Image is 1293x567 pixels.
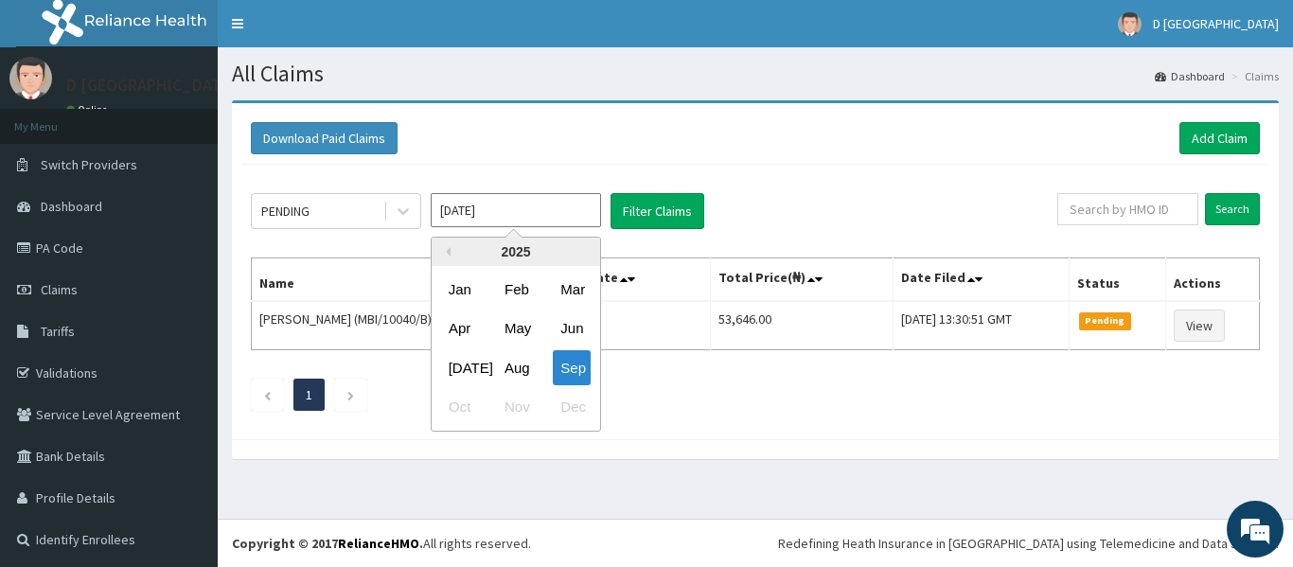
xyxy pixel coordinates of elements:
th: Status [1070,258,1166,302]
td: [PERSON_NAME] (MBI/10040/B) [252,301,513,350]
a: Dashboard [1155,68,1225,84]
span: Tariffs [41,323,75,340]
a: Next page [346,386,355,403]
div: Choose February 2025 [497,272,535,307]
span: Pending [1079,312,1131,329]
div: Choose August 2025 [497,350,535,385]
a: RelianceHMO [338,535,419,552]
footer: All rights reserved. [218,519,1293,567]
textarea: Type your message and hit 'Enter' [9,371,361,437]
div: PENDING [261,202,310,221]
div: Choose January 2025 [441,272,479,307]
div: Chat with us now [98,106,318,131]
th: Name [252,258,513,302]
th: Actions [1166,258,1260,302]
h1: All Claims [232,62,1279,86]
div: Choose July 2025 [441,350,479,385]
input: Search [1205,193,1260,225]
a: Page 1 is your current page [306,386,312,403]
span: D [GEOGRAPHIC_DATA] [1153,15,1279,32]
td: 53,646.00 [710,301,893,350]
img: d_794563401_company_1708531726252_794563401 [35,95,77,142]
div: Choose March 2025 [553,272,591,307]
span: Switch Providers [41,156,137,173]
a: Previous page [263,386,272,403]
button: Previous Year [441,247,451,257]
div: Choose June 2025 [553,311,591,346]
div: Redefining Heath Insurance in [GEOGRAPHIC_DATA] using Telemedicine and Data Science! [778,534,1279,553]
p: D [GEOGRAPHIC_DATA] [66,77,237,94]
input: Select Month and Year [431,193,601,227]
td: [DATE] 13:30:51 GMT [893,301,1069,350]
div: month 2025-09 [432,270,600,427]
div: Choose April 2025 [441,311,479,346]
th: Total Price(₦) [710,258,893,302]
a: Online [66,103,112,116]
span: Claims [41,281,78,298]
li: Claims [1227,68,1279,84]
button: Filter Claims [611,193,704,229]
span: Dashboard [41,198,102,215]
input: Search by HMO ID [1057,193,1198,225]
div: Choose September 2025 [553,350,591,385]
a: View [1174,310,1225,342]
span: We're online! [110,166,261,357]
div: 2025 [432,238,600,266]
a: Add Claim [1179,122,1260,154]
strong: Copyright © 2017 . [232,535,423,552]
div: Choose May 2025 [497,311,535,346]
button: Download Paid Claims [251,122,398,154]
th: Date Filed [893,258,1069,302]
img: User Image [1118,12,1142,36]
div: Minimize live chat window [310,9,356,55]
img: User Image [9,57,52,99]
